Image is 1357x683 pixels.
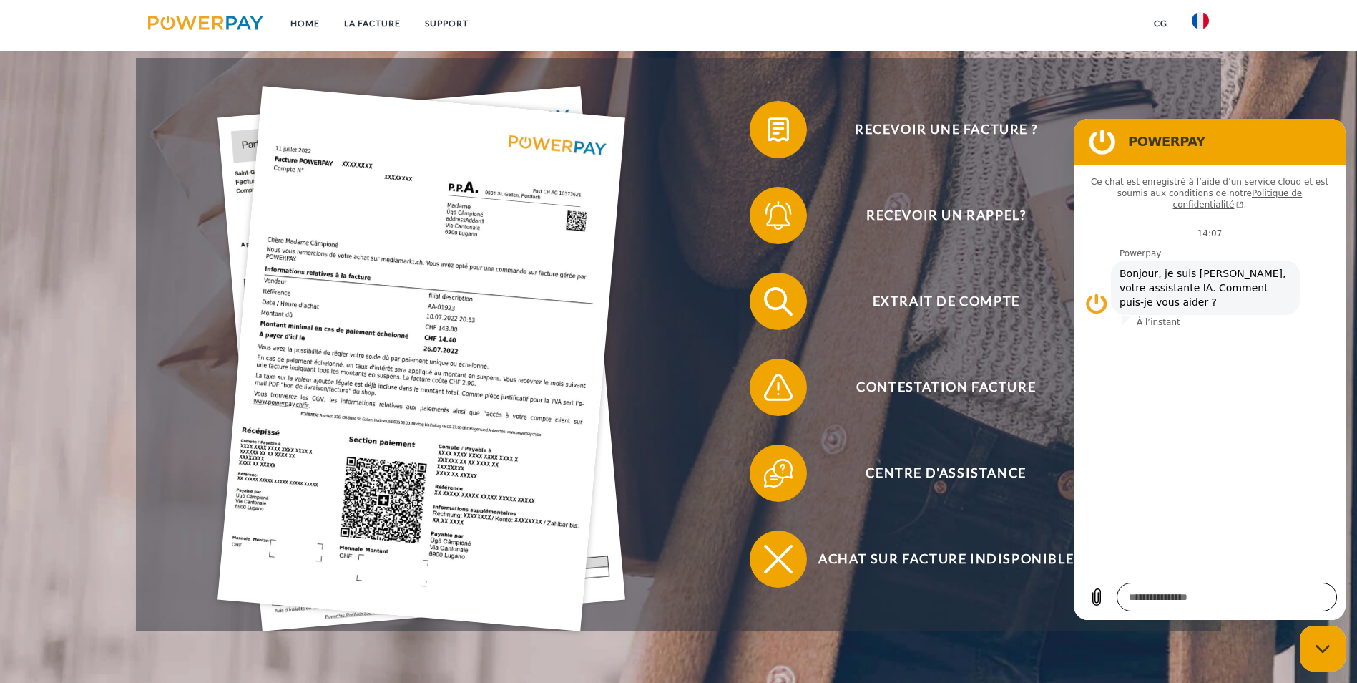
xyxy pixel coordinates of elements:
button: Achat sur facture indisponible [750,531,1122,588]
img: qb_help.svg [760,455,796,491]
button: Recevoir une facture ? [750,101,1122,158]
a: Support [413,11,481,37]
a: LA FACTURE [332,11,413,37]
img: qb_bill.svg [760,112,796,147]
button: Centre d'assistance [750,445,1122,502]
span: Contestation Facture [770,359,1121,416]
span: Achat sur facture indisponible [770,531,1121,588]
button: Contestation Facture [750,359,1122,416]
span: Recevoir une facture ? [770,101,1121,158]
iframe: Fenêtre de messagerie [1074,119,1346,620]
span: Centre d'assistance [770,445,1121,502]
button: Recevoir un rappel? [750,187,1122,244]
button: Extrait de compte [750,273,1122,330]
img: qb_search.svg [760,284,796,319]
a: CG [1142,11,1180,37]
img: fr [1192,12,1209,29]
img: qb_warning.svg [760,369,796,405]
span: Recevoir un rappel? [770,187,1121,244]
span: Extrait de compte [770,273,1121,330]
a: Home [278,11,332,37]
img: qb_bell.svg [760,198,796,233]
img: logo-powerpay.svg [148,16,263,30]
img: single_invoice_powerpay_fr.jpg [217,86,625,631]
img: qb_close.svg [760,541,796,577]
iframe: Bouton de lancement de la fenêtre de messagerie, conversation en cours [1300,626,1346,672]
